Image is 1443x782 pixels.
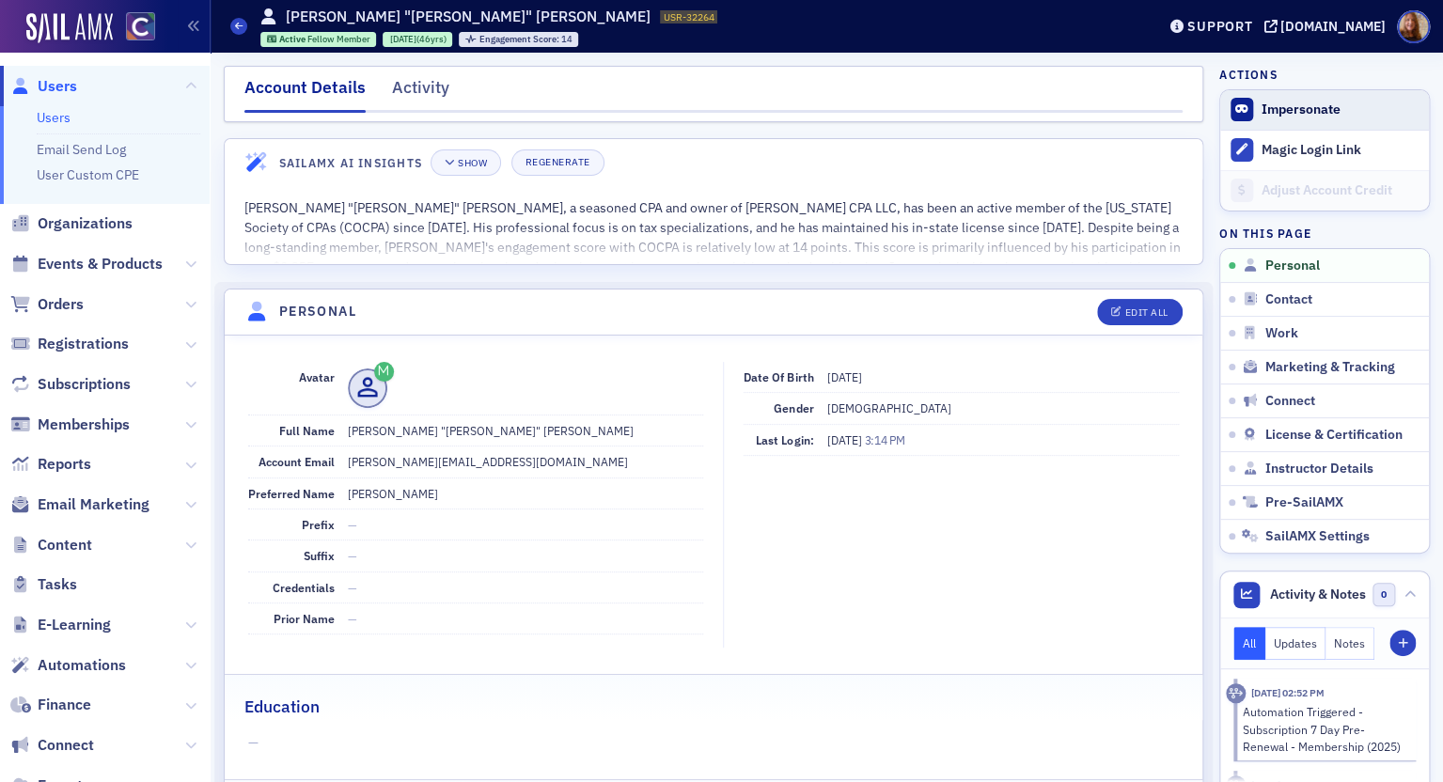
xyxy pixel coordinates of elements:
button: Show [431,149,501,176]
dd: [DEMOGRAPHIC_DATA] [826,393,1179,423]
span: [DATE] [826,369,861,384]
div: Account Details [244,75,366,113]
a: Email Marketing [10,494,149,515]
img: SailAMX [126,12,155,41]
span: — [348,517,357,532]
h2: Education [244,695,320,719]
a: Users [10,76,77,97]
h4: Actions [1219,66,1278,83]
span: 3:14 PM [864,432,904,447]
span: Connect [1264,393,1314,410]
span: Organizations [38,213,133,234]
span: Subscriptions [38,374,131,395]
span: — [348,611,357,626]
button: [DOMAIN_NAME] [1263,20,1392,33]
a: Reports [10,454,91,475]
div: (46yrs) [389,33,446,45]
span: Connect [38,735,94,756]
span: — [348,580,357,595]
a: User Custom CPE [37,166,139,183]
span: License & Certification [1264,427,1402,444]
dd: [PERSON_NAME] "[PERSON_NAME]" [PERSON_NAME] [348,415,704,446]
div: 1979-08-10 00:00:00 [383,32,452,47]
dd: [PERSON_NAME][EMAIL_ADDRESS][DOMAIN_NAME] [348,446,704,477]
a: Users [37,109,71,126]
a: Orders [10,294,84,315]
span: Registrations [38,334,129,354]
span: Work [1264,325,1297,342]
a: Registrations [10,334,129,354]
span: Tasks [38,574,77,595]
a: Adjust Account Credit [1220,170,1429,211]
a: Finance [10,695,91,715]
span: USR-32264 [664,10,714,23]
button: Regenerate [511,149,604,176]
div: Edit All [1124,307,1168,318]
span: Active [278,33,306,45]
span: Content [38,535,92,555]
a: Organizations [10,213,133,234]
span: 0 [1372,583,1396,606]
div: Activity [1226,683,1246,703]
button: Notes [1325,627,1374,660]
div: Support [1187,18,1252,35]
div: Activity [392,75,449,110]
div: Magic Login Link [1262,142,1419,159]
span: Instructor Details [1264,461,1372,477]
img: SailAMX [26,13,113,43]
span: Account Email [259,454,335,469]
span: Finance [38,695,91,715]
button: Impersonate [1262,102,1341,118]
span: [DATE] [826,432,864,447]
span: SailAMX Settings [1264,528,1369,545]
span: Events & Products [38,254,163,274]
button: Edit All [1097,299,1182,325]
span: Automations [38,655,126,676]
span: Pre-SailAMX [1264,494,1342,511]
a: Connect [10,735,94,756]
span: Suffix [304,548,335,563]
span: Preferred Name [248,486,335,501]
div: Adjust Account Credit [1262,182,1419,199]
span: Orders [38,294,84,315]
time: 8/15/2025 02:52 PM [1250,686,1324,699]
h4: On this page [1219,225,1430,242]
span: E-Learning [38,615,111,635]
span: Users [38,76,77,97]
a: Memberships [10,414,130,435]
a: Active Fellow Member [267,33,370,45]
a: Email Send Log [37,141,126,158]
span: — [348,548,357,563]
div: 14 [479,35,572,45]
span: Personal [1264,258,1319,274]
span: Reports [38,454,91,475]
h4: Personal [279,302,356,321]
div: Automation Triggered - Subscription 7 Day Pre-Renewal - Membership (2025) [1243,703,1404,755]
div: Active: Active: Fellow Member [260,32,377,47]
div: Engagement Score: 14 [459,32,578,47]
a: E-Learning [10,615,111,635]
span: Activity & Notes [1270,585,1366,604]
span: Memberships [38,414,130,435]
a: View Homepage [113,12,155,44]
div: [DOMAIN_NAME] [1280,18,1386,35]
span: Date of Birth [744,369,813,384]
span: Profile [1397,10,1430,43]
span: Prefix [302,517,335,532]
div: Show [458,158,487,168]
span: [DATE] [389,33,416,45]
span: Prior Name [274,611,335,626]
h1: [PERSON_NAME] "[PERSON_NAME]" [PERSON_NAME] [286,7,651,27]
button: Magic Login Link [1220,130,1429,170]
span: Full Name [279,423,335,438]
a: Automations [10,655,126,676]
a: Subscriptions [10,374,131,395]
span: Gender [774,400,813,415]
span: Credentials [273,580,335,595]
dd: [PERSON_NAME] [348,478,704,508]
h4: SailAMX AI Insights [279,154,422,171]
button: Updates [1265,627,1326,660]
span: Fellow Member [306,33,369,45]
span: Marketing & Tracking [1264,359,1394,376]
